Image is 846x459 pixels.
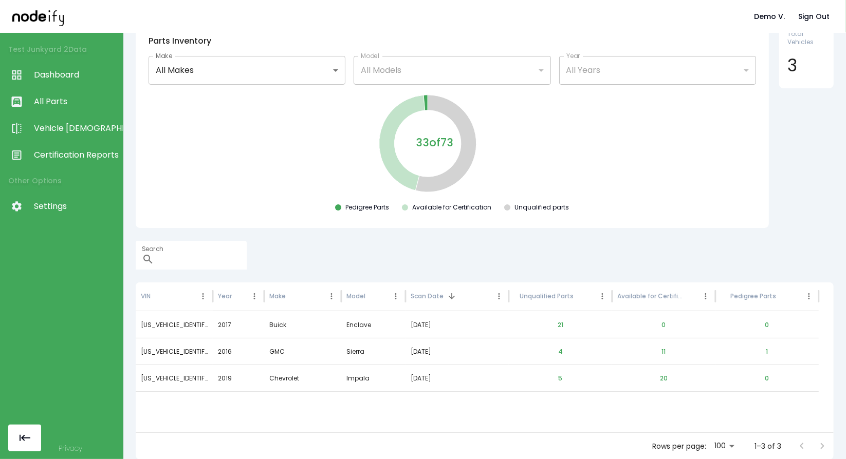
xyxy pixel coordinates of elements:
button: Sign Out [794,7,834,26]
div: Model [346,292,365,301]
button: 21 [549,313,572,337]
div: Year [218,292,232,301]
div: Sierra [341,338,406,365]
button: Sort [684,289,698,303]
p: Rows per page: [652,441,706,451]
a: Privacy [59,443,82,453]
div: 1G1105S31KU140362 [136,365,213,391]
div: 2016 [213,338,264,365]
button: Sort [445,289,459,303]
div: [DATE] [411,312,504,338]
button: Sort [575,289,589,303]
button: Sort [233,289,247,303]
button: Sort [152,289,166,303]
div: Make [269,292,286,301]
div: Available for Certification [617,292,683,301]
button: Year column menu [247,289,262,303]
div: Pedigree Parts [345,203,389,212]
div: All Makes [149,56,345,85]
div: Impala [341,365,406,391]
div: Pedigree Parts [730,292,776,301]
label: Search [142,244,163,253]
button: Available for Certification column menu [698,289,713,303]
button: Pedigree Parts column menu [802,289,816,303]
label: Year [566,51,580,60]
div: [DATE] [411,338,504,365]
label: Make [156,51,172,60]
div: Unqualified parts [514,203,569,212]
h4: 3 [787,54,825,76]
div: All Models [354,56,550,85]
p: 1–3 of 3 [755,441,781,451]
button: Sort [287,289,301,303]
span: Dashboard [34,69,118,81]
div: Available for Certification [412,203,491,212]
div: VIN [141,292,151,301]
span: Certification Reports [34,149,118,161]
div: Scan Date [411,292,444,301]
button: 1 [758,339,776,364]
button: 11 [653,339,674,364]
div: All Years [559,56,756,85]
button: 20 [652,366,676,391]
div: 2019 [213,365,264,391]
div: Enclave [341,311,406,338]
div: [DATE] [411,365,504,391]
button: Model column menu [389,289,403,303]
span: Vehicle [DEMOGRAPHIC_DATA] [34,122,118,135]
button: Unqualified Parts column menu [595,289,610,303]
img: nodeify [12,7,64,26]
span: All Parts [34,95,118,108]
button: Make column menu [324,289,339,303]
div: Chevrolet [264,365,341,391]
button: 4 [550,339,571,364]
button: Sort [366,289,381,303]
button: VIN column menu [196,289,210,303]
div: 2017 [213,311,264,338]
p: 33 of 73 [416,135,453,151]
div: 1GTV2MECXGZ309829 [136,338,213,365]
button: Sort [777,289,792,303]
div: GMC [264,338,341,365]
button: Demo V. [750,7,789,26]
div: 100 [710,438,738,453]
button: Scan Date column menu [492,289,506,303]
span: Total Vehicles [787,30,825,46]
span: Settings [34,200,118,213]
button: 5 [550,366,571,391]
label: Model [361,51,379,60]
button: 0 [653,313,674,337]
div: Unqualified Parts [520,292,574,301]
div: 5GAKVBKDXHJ343914 [136,311,213,338]
div: Buick [264,311,341,338]
h6: Parts Inventory [149,34,756,48]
